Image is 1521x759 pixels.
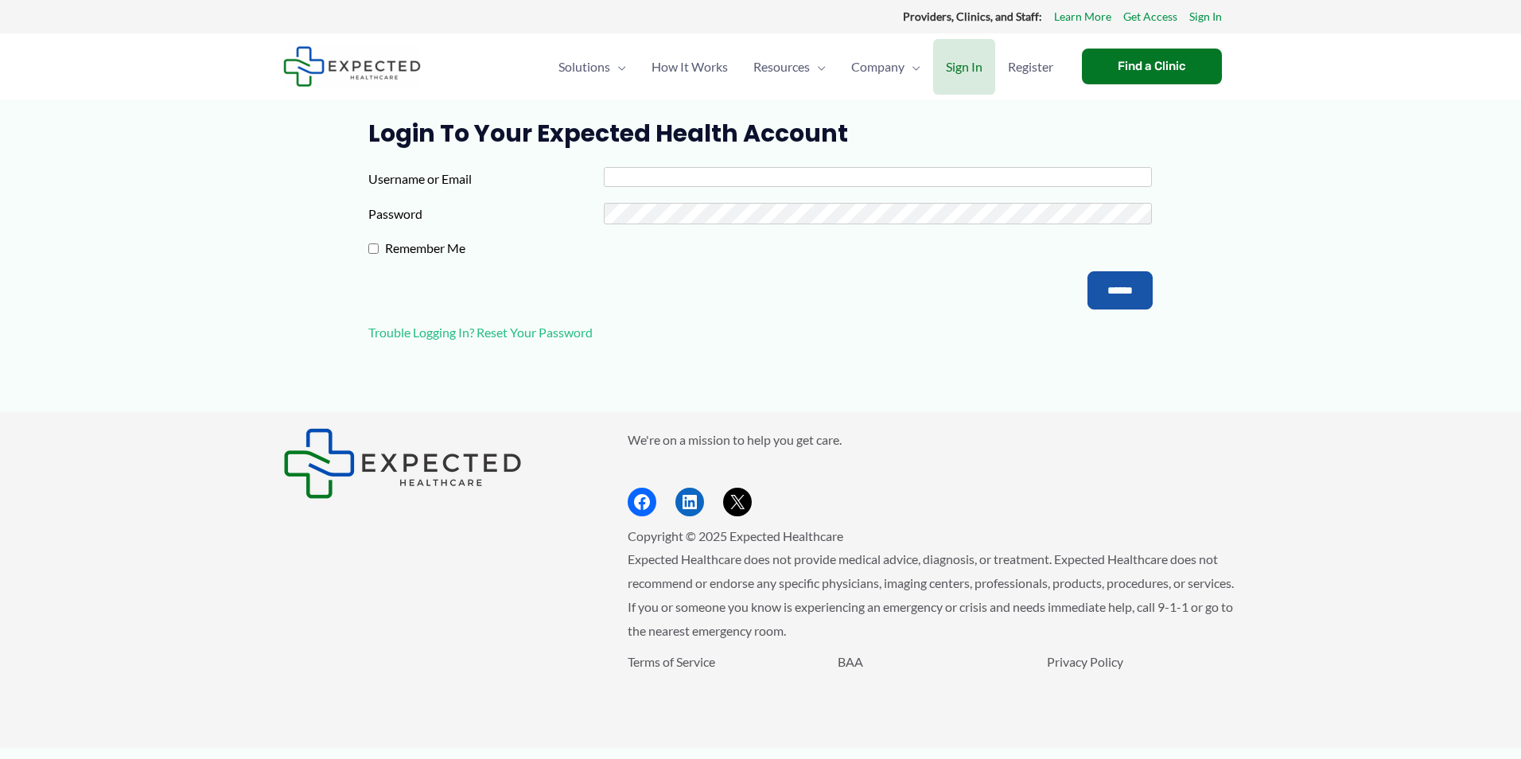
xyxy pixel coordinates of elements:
strong: Providers, Clinics, and Staff: [903,10,1042,23]
img: Expected Healthcare Logo - side, dark font, small [283,46,421,87]
span: Company [851,39,904,95]
a: SolutionsMenu Toggle [546,39,639,95]
span: Menu Toggle [904,39,920,95]
span: Resources [753,39,810,95]
a: Sign In [933,39,995,95]
span: Expected Healthcare does not provide medical advice, diagnosis, or treatment. Expected Healthcare... [628,551,1234,637]
a: ResourcesMenu Toggle [741,39,838,95]
aside: Footer Widget 1 [283,428,588,499]
a: Trouble Logging In? Reset Your Password [368,325,593,340]
span: Sign In [946,39,982,95]
aside: Footer Widget 2 [628,428,1238,516]
a: How It Works [639,39,741,95]
img: Expected Healthcare Logo - side, dark font, small [283,428,522,499]
span: Copyright © 2025 Expected Healthcare [628,528,843,543]
aside: Footer Widget 3 [628,650,1238,710]
span: Solutions [558,39,610,95]
a: Get Access [1123,6,1177,27]
a: Privacy Policy [1047,654,1123,669]
span: How It Works [652,39,728,95]
p: We're on a mission to help you get care. [628,428,1238,452]
a: BAA [838,654,863,669]
a: CompanyMenu Toggle [838,39,933,95]
span: Menu Toggle [810,39,826,95]
h1: Login to Your Expected Health Account [368,119,1153,148]
nav: Primary Site Navigation [546,39,1066,95]
span: Register [1008,39,1053,95]
label: Username or Email [368,167,604,191]
a: Terms of Service [628,654,715,669]
a: Learn More [1054,6,1111,27]
label: Remember Me [379,236,614,260]
a: Sign In [1189,6,1222,27]
a: Find a Clinic [1082,49,1222,84]
a: Register [995,39,1066,95]
span: Menu Toggle [610,39,626,95]
label: Password [368,202,604,226]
